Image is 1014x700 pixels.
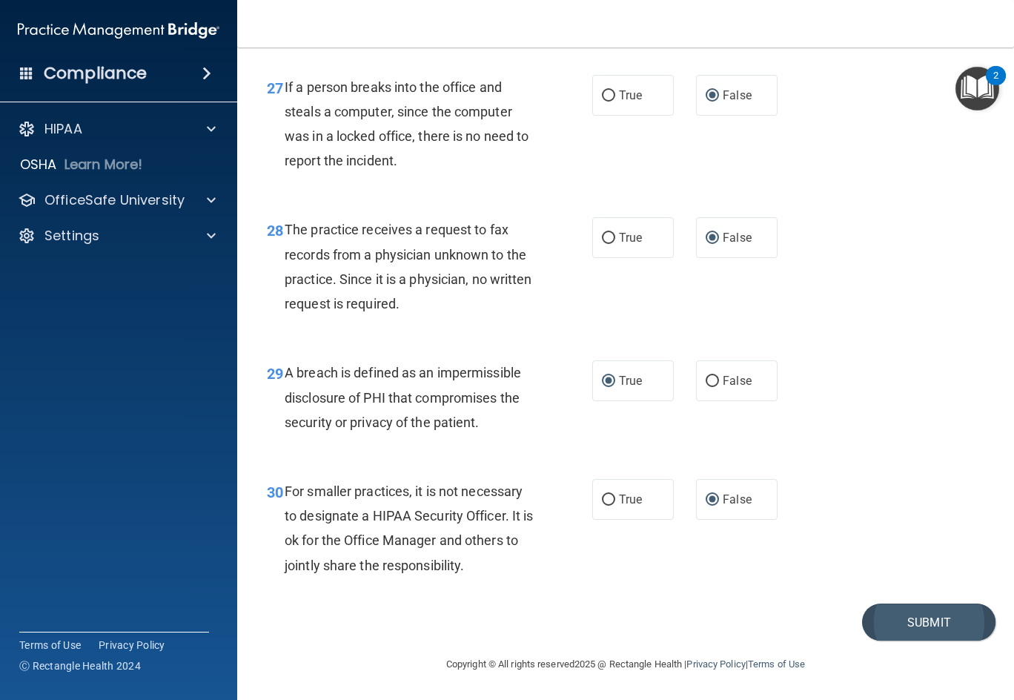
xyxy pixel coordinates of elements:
span: True [619,374,642,388]
span: True [619,88,642,102]
a: Settings [18,227,216,245]
span: The practice receives a request to fax records from a physician unknown to the practice. Since it... [285,222,532,311]
span: False [723,88,752,102]
p: Settings [44,227,99,245]
a: Terms of Use [19,638,81,653]
a: Terms of Use [748,658,805,670]
span: 30 [267,483,283,501]
a: Privacy Policy [99,638,165,653]
span: If a person breaks into the office and steals a computer, since the computer was in a locked offi... [285,79,528,169]
div: 2 [993,76,998,95]
p: Learn More! [64,156,143,174]
button: Open Resource Center, 2 new notifications [955,67,999,110]
span: False [723,374,752,388]
a: HIPAA [18,120,216,138]
input: False [706,90,719,102]
span: 29 [267,365,283,383]
span: Ⓒ Rectangle Health 2024 [19,658,141,673]
span: False [723,492,752,506]
span: True [619,231,642,245]
p: OSHA [20,156,57,174]
a: OfficeSafe University [18,191,216,209]
input: True [602,90,615,102]
span: True [619,492,642,506]
input: False [706,495,719,506]
span: For smaller practices, it is not necessary to designate a HIPAA Security Officer. It is ok for th... [285,483,533,573]
button: Submit [862,604,995,641]
input: False [706,233,719,244]
span: False [723,231,752,245]
span: 27 [267,79,283,97]
span: A breach is defined as an impermissible disclosure of PHI that compromises the security or privac... [285,365,521,429]
a: Privacy Policy [686,658,745,670]
div: Copyright © All rights reserved 2025 @ Rectangle Health | | [355,641,896,688]
img: PMB logo [18,16,219,45]
input: True [602,233,615,244]
input: False [706,376,719,387]
h4: Compliance [44,63,147,84]
input: True [602,376,615,387]
span: 28 [267,222,283,240]
p: OfficeSafe University [44,191,185,209]
p: HIPAA [44,120,82,138]
input: True [602,495,615,506]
